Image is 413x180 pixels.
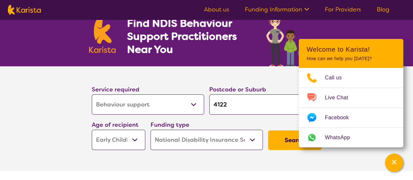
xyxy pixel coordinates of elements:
span: WhatsApp [325,133,358,142]
h2: Welcome to Karista! [307,45,395,53]
span: Live Chat [325,93,356,103]
input: Type [209,94,322,115]
ul: Choose channel [299,68,403,147]
button: Search [268,130,322,150]
div: Channel Menu [299,39,403,147]
a: Funding Information [245,6,309,13]
a: About us [204,6,229,13]
button: Channel Menu [385,154,403,172]
label: Age of recipient [92,121,138,129]
a: For Providers [325,6,361,13]
h1: Find NDIS Behaviour Support Practitioners Near You [127,17,253,56]
img: behaviour-support [264,9,324,66]
span: Facebook [325,113,357,123]
a: Web link opens in a new tab. [299,128,403,147]
span: Call us [325,73,350,83]
label: Funding type [151,121,189,129]
a: Blog [377,6,389,13]
p: How can we help you [DATE]? [307,56,395,61]
label: Service required [92,86,139,93]
img: Karista logo [8,5,41,15]
img: Karista logo [89,18,116,53]
label: Postcode or Suburb [209,86,266,93]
